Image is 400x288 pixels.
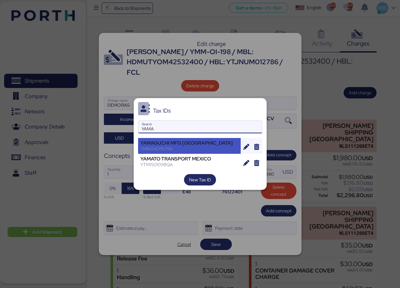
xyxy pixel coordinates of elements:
[184,174,216,185] button: New Tax ID
[140,162,239,167] div: YTM150109BQA
[153,108,171,114] div: Tax IDs
[138,121,262,133] input: Search
[140,140,239,146] div: YAMAGUCHI MFG [GEOGRAPHIC_DATA]
[189,176,211,184] span: New Tax ID
[140,146,239,152] div: YMM240119798
[140,156,239,162] div: YAMATO TRANSPORT MEXICO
